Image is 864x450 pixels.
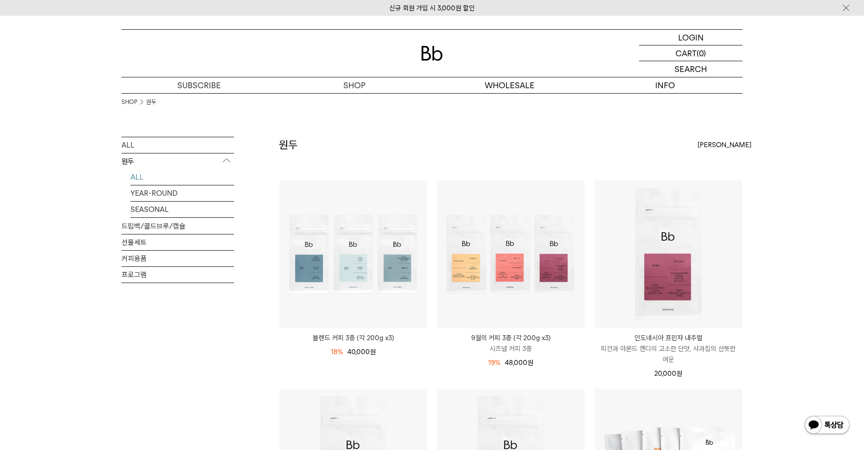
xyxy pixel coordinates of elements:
p: CART [675,45,697,61]
img: 카카오톡 채널 1:1 채팅 버튼 [804,415,850,436]
img: 로고 [421,46,443,61]
a: SHOP [121,98,137,107]
a: SEASONAL [130,202,234,217]
p: LOGIN [678,30,704,45]
a: SUBSCRIBE [121,77,277,93]
a: SHOP [277,77,432,93]
a: 9월의 커피 3종 (각 200g x3) 시즈널 커피 3종 [437,333,585,354]
span: 원 [527,359,533,367]
img: 9월의 커피 3종 (각 200g x3) [437,180,585,328]
a: CART (0) [639,45,742,61]
p: SEARCH [675,61,707,77]
a: 프로그램 [121,267,234,283]
span: 40,000 [347,348,376,356]
p: INFO [587,77,742,93]
p: 시즈널 커피 3종 [437,343,585,354]
a: 커피용품 [121,251,234,266]
a: YEAR-ROUND [130,185,234,201]
a: ALL [130,169,234,185]
a: 신규 회원 가입 시 3,000원 할인 [389,4,475,12]
div: 19% [488,357,500,368]
p: 인도네시아 프린자 내추럴 [594,333,742,343]
p: WHOLESALE [432,77,587,93]
a: LOGIN [639,30,742,45]
a: 선물세트 [121,234,234,250]
a: ALL [121,137,234,153]
p: 9월의 커피 3종 (각 200g x3) [437,333,585,343]
span: [PERSON_NAME] [697,139,751,150]
span: 원 [676,369,682,378]
p: (0) [697,45,706,61]
div: 18% [331,346,343,357]
a: 드립백/콜드브루/캡슐 [121,218,234,234]
span: 원 [370,348,376,356]
a: 인도네시아 프린자 내추럴 피칸과 아몬드 캔디의 고소한 단맛, 사과칩의 산뜻한 여운 [594,333,742,365]
img: 블렌드 커피 3종 (각 200g x3) [279,180,427,328]
img: 인도네시아 프린자 내추럴 [594,180,742,328]
a: 원두 [146,98,156,107]
p: 피칸과 아몬드 캔디의 고소한 단맛, 사과칩의 산뜻한 여운 [594,343,742,365]
a: 블렌드 커피 3종 (각 200g x3) [279,333,427,343]
h2: 원두 [279,137,298,153]
span: 48,000 [505,359,533,367]
span: 20,000 [654,369,682,378]
p: 원두 [121,153,234,170]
